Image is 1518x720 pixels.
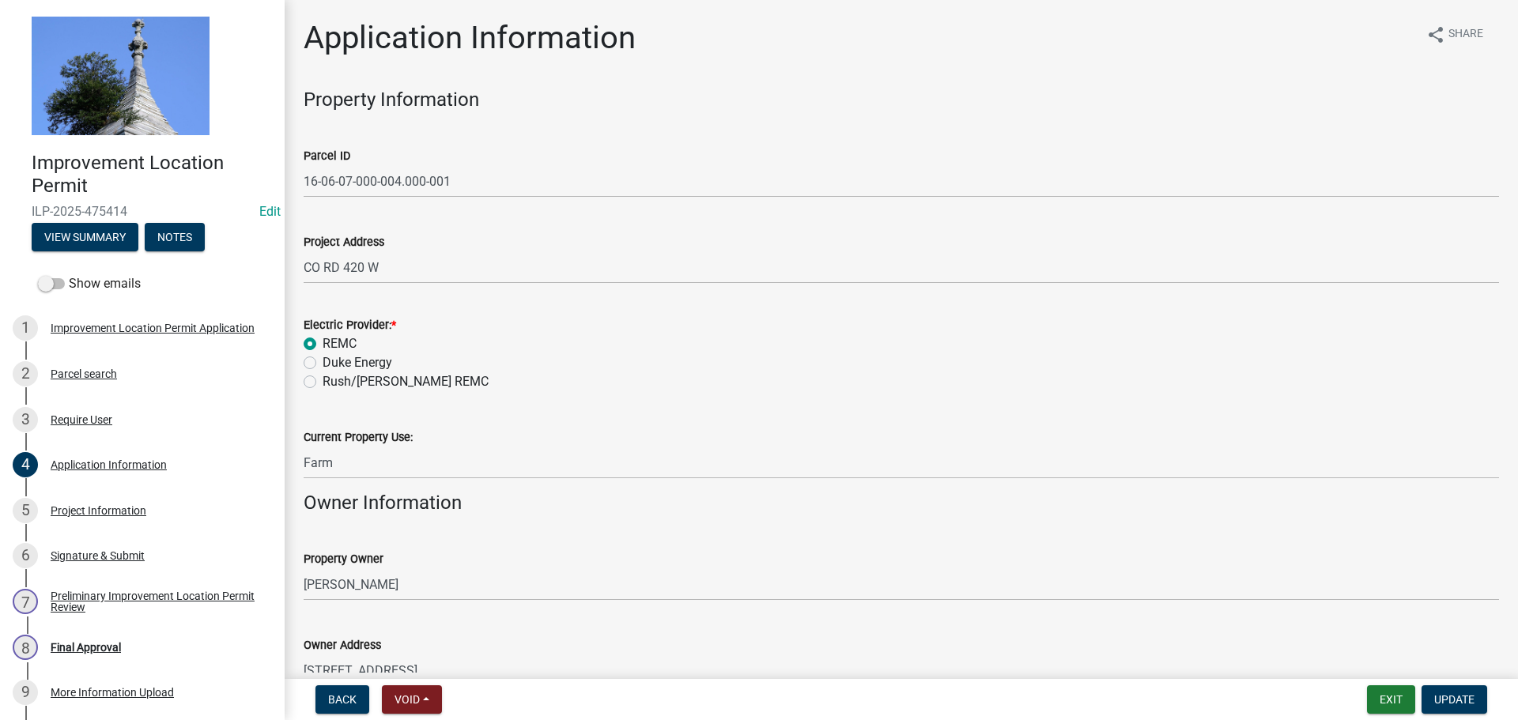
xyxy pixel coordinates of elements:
div: 9 [13,680,38,705]
label: Property Owner [304,554,383,565]
button: shareShare [1414,19,1496,50]
div: 6 [13,543,38,568]
wm-modal-confirm: Edit Application Number [259,204,281,219]
label: Owner Address [304,640,381,651]
label: Electric Provider: [304,320,396,331]
h4: Property Information [304,89,1499,111]
div: Signature & Submit [51,550,145,561]
div: 1 [13,315,38,341]
div: Require User [51,414,112,425]
img: Decatur County, Indiana [32,17,210,135]
a: Edit [259,204,281,219]
div: 2 [13,361,38,386]
div: 5 [13,498,38,523]
button: Notes [145,223,205,251]
h4: Owner Information [304,492,1499,515]
span: Back [328,693,357,706]
h4: Improvement Location Permit [32,152,272,198]
span: Share [1448,25,1483,44]
i: share [1426,25,1445,44]
div: Final Approval [51,642,121,653]
span: ILP-2025-475414 [32,204,253,219]
div: Preliminary Improvement Location Permit Review [51,590,259,613]
span: Update [1434,693,1475,706]
div: Parcel search [51,368,117,379]
div: 3 [13,407,38,432]
div: 4 [13,452,38,477]
div: Application Information [51,459,167,470]
button: Update [1422,685,1487,714]
label: Rush/[PERSON_NAME] REMC [323,372,489,391]
div: 8 [13,635,38,660]
label: REMC [323,334,357,353]
label: Duke Energy [323,353,392,372]
button: Back [315,685,369,714]
button: Void [382,685,442,714]
wm-modal-confirm: Summary [32,232,138,244]
div: 7 [13,589,38,614]
button: Exit [1367,685,1415,714]
label: Project Address [304,237,384,248]
label: Show emails [38,274,141,293]
label: Current Property Use: [304,432,413,443]
wm-modal-confirm: Notes [145,232,205,244]
div: Project Information [51,505,146,516]
div: Improvement Location Permit Application [51,322,255,334]
h1: Application Information [304,19,636,57]
div: More Information Upload [51,687,174,698]
button: View Summary [32,223,138,251]
label: Parcel ID [304,151,350,162]
span: Void [395,693,420,706]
